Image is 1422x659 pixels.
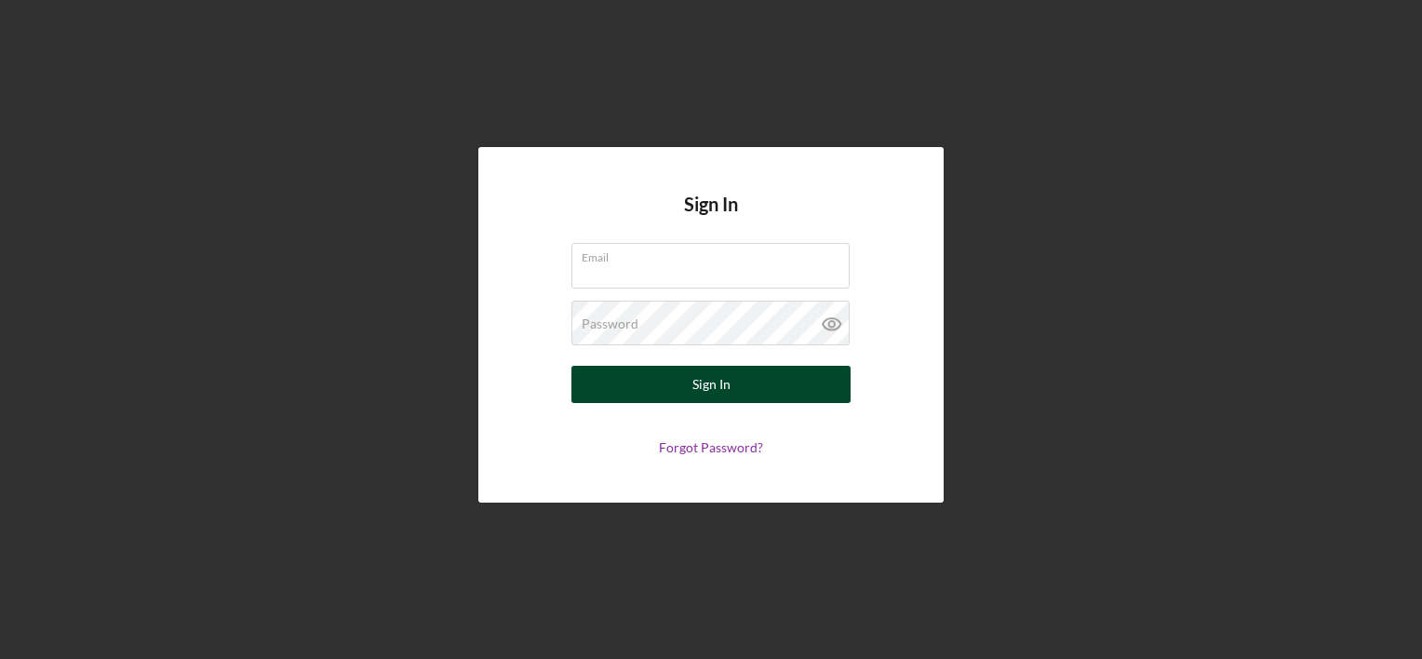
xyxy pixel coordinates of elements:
[684,194,738,243] h4: Sign In
[582,316,638,331] label: Password
[659,439,763,455] a: Forgot Password?
[571,366,851,403] button: Sign In
[692,366,731,403] div: Sign In
[582,244,850,264] label: Email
